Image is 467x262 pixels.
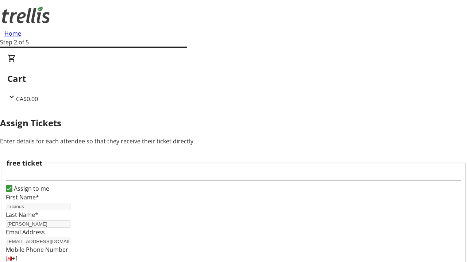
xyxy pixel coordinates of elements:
label: Email Address [6,228,45,236]
div: CartCA$0.00 [7,54,460,103]
span: CA$0.00 [16,95,38,103]
label: Assign to me [12,184,49,193]
label: Mobile Phone Number [6,246,68,254]
h2: Cart [7,72,460,85]
h3: free ticket [7,158,42,168]
label: Last Name* [6,211,38,219]
label: First Name* [6,193,39,201]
